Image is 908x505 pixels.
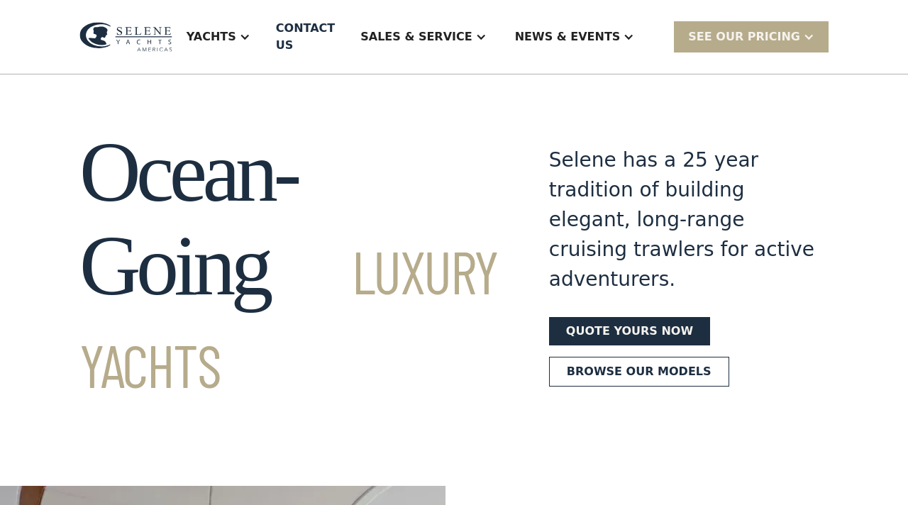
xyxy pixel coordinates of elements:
div: Selene has a 25 year tradition of building elegant, long-range cruising trawlers for active adven... [549,145,829,294]
div: Sales & Service [346,9,500,65]
div: Yachts [172,9,265,65]
h1: Ocean-Going [79,126,498,406]
div: Contact US [276,20,335,54]
div: Yachts [187,28,236,45]
a: Quote yours now [549,317,710,345]
div: News & EVENTS [515,28,621,45]
div: News & EVENTS [501,9,649,65]
div: Sales & Service [360,28,472,45]
span: Luxury Yachts [79,235,498,400]
div: SEE Our Pricing [674,21,829,52]
img: logo [79,22,172,52]
div: SEE Our Pricing [688,28,800,45]
a: Browse our models [549,357,729,387]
